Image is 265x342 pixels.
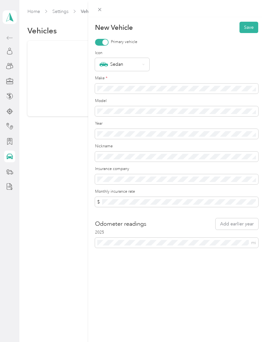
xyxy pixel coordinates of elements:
img: Sedan [100,60,108,69]
label: Model [95,98,258,104]
label: Make [95,75,258,81]
label: 2025 [95,230,258,235]
label: Primary vehicle [111,39,137,45]
div: Sedan [100,60,140,69]
button: Save [239,22,258,33]
label: Monthly insurance rate [95,189,258,195]
span: $ [97,199,100,205]
label: Nickname [95,143,258,149]
button: Add earlier year [216,218,258,230]
label: Year [95,121,258,127]
span: mi [251,240,256,245]
label: Icon [95,50,258,56]
label: Insurance company [95,166,258,172]
iframe: Everlance-gr Chat Button Frame [229,306,265,342]
h2: Odometer readings [95,220,146,228]
p: New Vehicle [95,23,133,32]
